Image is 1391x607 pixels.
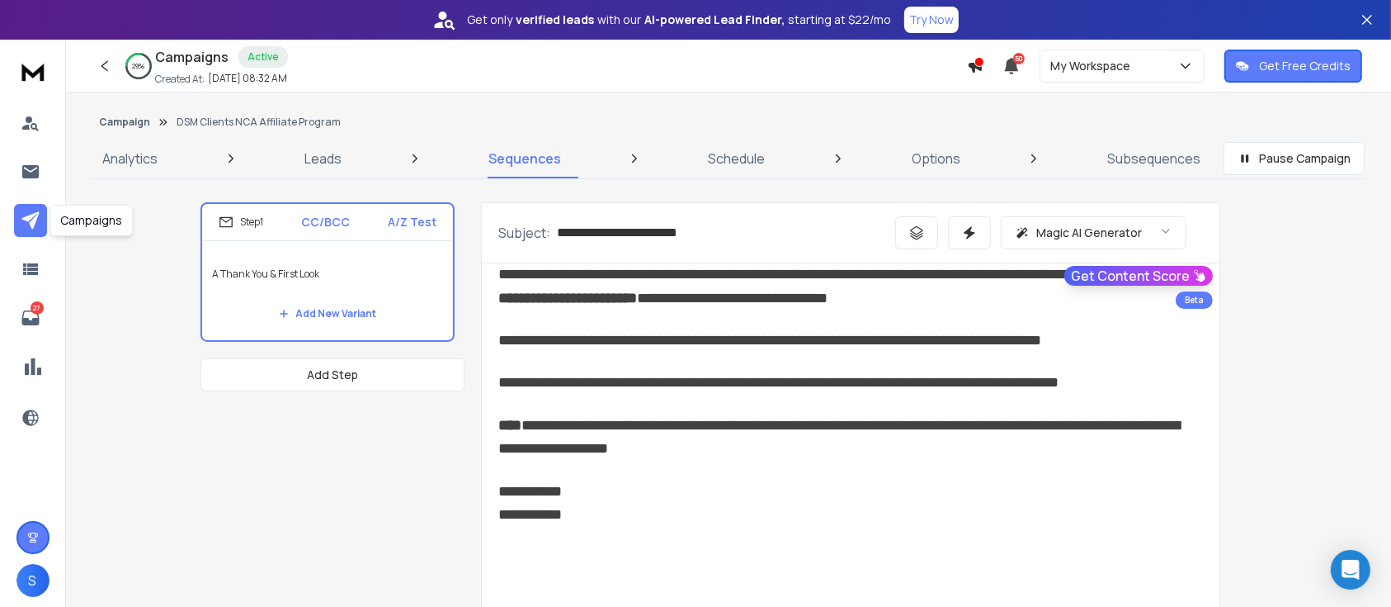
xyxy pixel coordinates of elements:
[1259,58,1351,74] p: Get Free Credits
[208,72,287,85] p: [DATE] 08:32 AM
[200,358,464,391] button: Add Step
[516,12,594,28] strong: verified leads
[304,149,342,168] p: Leads
[31,301,44,315] p: 27
[1331,550,1370,590] div: Open Intercom Messenger
[498,223,550,243] p: Subject:
[1097,139,1210,178] a: Subsequences
[200,202,455,342] li: Step1CC/BCCA/Z TestA Thank You & First LookAdd New Variant
[909,12,954,28] p: Try Now
[17,564,50,597] button: S
[388,214,436,230] p: A/Z Test
[266,297,389,330] button: Add New Variant
[1001,216,1186,249] button: Magic AI Generator
[1050,58,1137,74] p: My Workspace
[212,251,443,297] p: A Thank You & First Look
[708,149,765,168] p: Schedule
[238,46,288,68] div: Active
[92,139,167,178] a: Analytics
[644,12,785,28] strong: AI-powered Lead Finder,
[102,149,158,168] p: Analytics
[99,116,150,129] button: Campaign
[1107,149,1200,168] p: Subsequences
[219,215,263,230] div: Step 1
[467,12,891,28] p: Get only with our starting at $22/mo
[17,56,50,87] img: logo
[1224,50,1362,83] button: Get Free Credits
[479,139,571,178] a: Sequences
[301,214,350,230] p: CC/BCC
[1176,292,1213,309] div: Beta
[133,61,145,71] p: 29 %
[14,301,47,334] a: 27
[698,139,775,178] a: Schedule
[155,73,205,86] p: Created At:
[912,149,960,168] p: Options
[1036,225,1142,241] p: Magic AI Generator
[177,116,341,129] p: DSM Clients NCA Affiliate Program
[488,149,561,168] p: Sequences
[295,139,351,178] a: Leads
[904,7,959,33] button: Try Now
[50,205,133,236] div: Campaigns
[902,139,970,178] a: Options
[1013,53,1025,64] span: 50
[1064,266,1213,286] button: Get Content Score
[1224,142,1365,175] button: Pause Campaign
[155,47,229,67] h1: Campaigns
